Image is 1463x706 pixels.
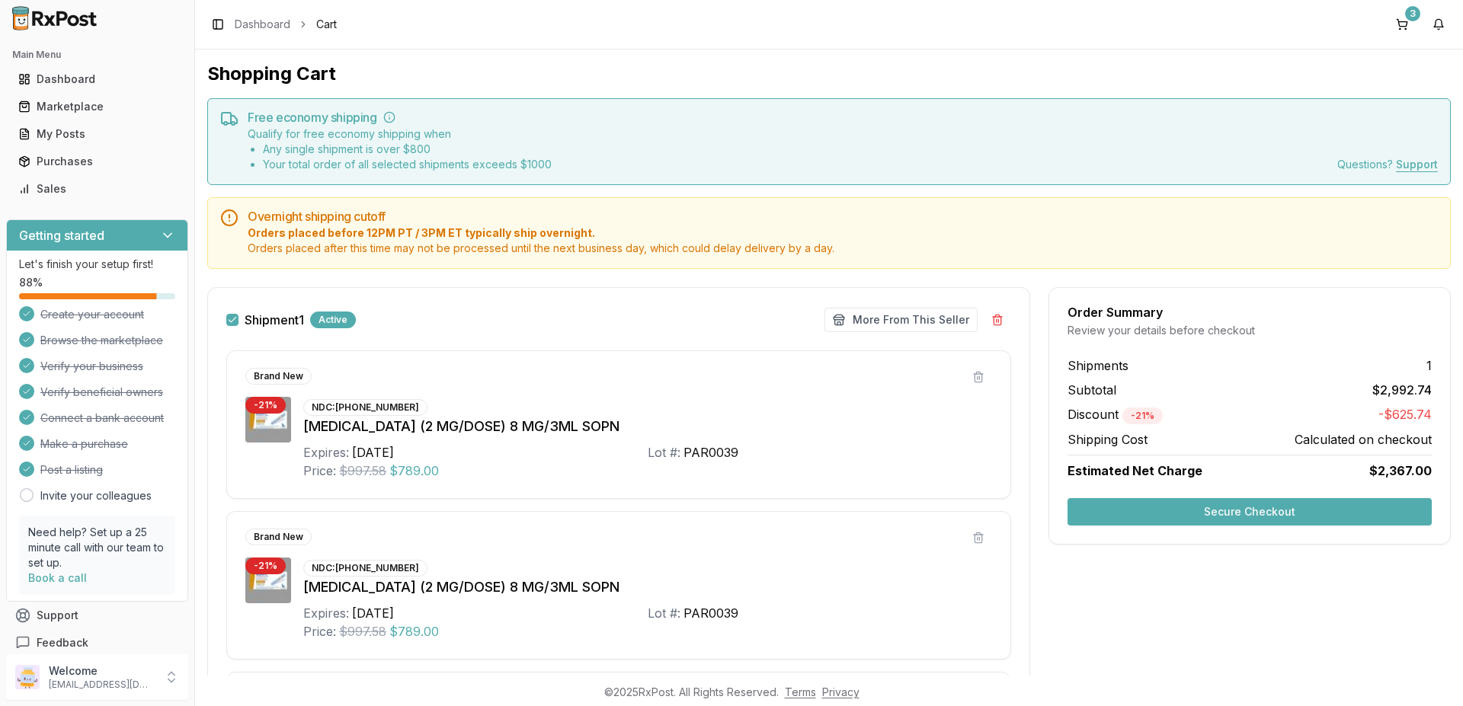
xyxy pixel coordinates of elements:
span: $997.58 [339,462,386,480]
span: Orders placed before 12PM PT / 3PM ET typically ship overnight. [248,225,1438,241]
img: RxPost Logo [6,6,104,30]
div: Lot #: [648,443,680,462]
span: Feedback [37,635,88,650]
div: - 21 % [245,557,286,574]
a: Invite your colleagues [40,488,152,503]
li: Any single shipment is over $ 800 [263,142,552,157]
div: [DATE] [352,443,394,462]
div: [MEDICAL_DATA] (2 MG/DOSE) 8 MG/3ML SOPN [303,577,992,598]
a: Dashboard [12,65,182,93]
div: Questions? [1337,157,1438,172]
img: User avatar [15,665,40,689]
span: Estimated Net Charge [1068,463,1202,478]
span: 1 [1426,356,1432,375]
div: Review your details before checkout [1068,323,1432,338]
span: Create your account [40,307,144,322]
img: Ozempic (2 MG/DOSE) 8 MG/3ML SOPN [245,397,291,442]
span: Discount [1068,407,1163,422]
button: Sales [6,177,188,201]
h5: Free economy shipping [248,111,1438,123]
div: Price: [303,622,336,641]
a: Sales [12,175,182,203]
span: Verify beneficial owners [40,385,163,400]
div: [MEDICAL_DATA] (2 MG/DOSE) 8 MG/3ML SOPN [303,416,992,437]
span: $997.58 [339,622,386,641]
div: My Posts [18,126,176,142]
div: Active [310,311,356,328]
li: Your total order of all selected shipments exceeds $ 1000 [263,157,552,172]
button: My Posts [6,122,188,146]
span: Browse the marketplace [40,333,163,348]
div: Brand New [245,529,312,545]
div: Brand New [245,368,312,385]
span: Cart [316,17,337,32]
button: Dashboard [6,67,188,91]
p: Let's finish your setup first! [19,257,175,272]
span: Verify your business [40,359,143,374]
span: -$625.74 [1378,405,1432,424]
a: Terms [785,685,816,698]
div: Sales [18,181,176,196]
h2: Main Menu [12,49,182,61]
span: Subtotal [1068,381,1116,399]
button: Secure Checkout [1068,498,1432,526]
span: Shipping Cost [1068,430,1148,449]
span: $789.00 [389,622,439,641]
div: PAR0039 [683,443,738,462]
div: Marketplace [18,99,176,114]
a: Purchases [12,148,182,175]
p: Welcome [49,663,155,679]
h5: Overnight shipping cutoff [248,210,1438,222]
span: 88 % [19,275,43,290]
div: Price: [303,462,336,480]
span: $789.00 [389,462,439,480]
button: Support [6,602,188,629]
label: Shipment 1 [245,314,304,326]
a: Dashboard [235,17,290,32]
a: Privacy [822,685,860,698]
button: Feedback [6,629,188,656]
a: My Posts [12,120,182,148]
span: Post a listing [40,462,103,478]
div: Purchases [18,154,176,169]
div: NDC: [PHONE_NUMBER] [303,560,427,577]
div: - 21 % [1122,407,1163,424]
button: Purchases [6,149,188,174]
h3: Getting started [19,226,104,244]
div: PAR0039 [683,604,738,622]
div: Expires: [303,443,349,462]
div: Lot #: [648,604,680,622]
h1: Shopping Cart [207,62,1451,86]
a: Marketplace [12,93,182,120]
button: Marketplace [6,94,188,119]
span: $2,367.00 [1369,462,1432,480]
a: Book a call [28,571,87,584]
span: Connect a bank account [40,411,164,426]
div: Qualify for free economy shipping when [248,126,552,172]
button: More From This Seller [824,308,978,332]
p: [EMAIL_ADDRESS][DOMAIN_NAME] [49,679,155,691]
span: Calculated on checkout [1295,430,1432,449]
nav: breadcrumb [235,17,337,32]
div: NDC: [PHONE_NUMBER] [303,399,427,416]
div: 3 [1405,6,1420,21]
img: Ozempic (2 MG/DOSE) 8 MG/3ML SOPN [245,557,291,603]
span: Make a purchase [40,436,128,452]
div: Order Summary [1068,306,1432,318]
div: Expires: [303,604,349,622]
div: [DATE] [352,604,394,622]
div: - 21 % [245,397,286,414]
p: Need help? Set up a 25 minute call with our team to set up. [28,525,166,570]
div: Dashboard [18,72,176,87]
span: Orders placed after this time may not be processed until the next business day, which could delay... [248,241,1438,256]
span: $2,992.74 [1372,381,1432,399]
button: 3 [1390,12,1414,37]
span: Shipments [1068,356,1128,375]
iframe: Intercom live chat [1411,654,1448,691]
